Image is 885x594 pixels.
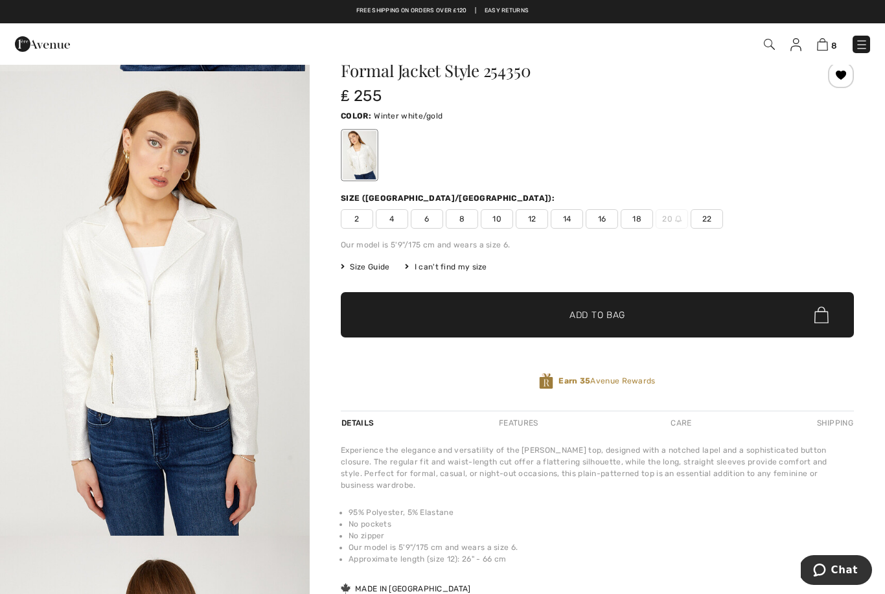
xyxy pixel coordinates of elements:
[656,209,688,229] span: 20
[817,36,837,52] a: 8
[341,239,854,251] div: Our model is 5'9"/175 cm and wears a size 6.
[341,192,557,204] div: Size ([GEOGRAPHIC_DATA]/[GEOGRAPHIC_DATA]):
[349,507,854,518] li: 95% Polyester, 5% Elastane
[660,411,702,435] div: Care
[343,131,376,179] div: Winter white/gold
[349,553,854,565] li: Approximate length (size 12): 26" - 66 cm
[341,292,854,337] button: Add to Bag
[341,209,373,229] span: 2
[817,38,828,51] img: Shopping Bag
[341,444,854,491] div: Experience the elegance and versatility of the [PERSON_NAME] top, designed with a notched lapel a...
[488,411,549,435] div: Features
[814,411,854,435] div: Shipping
[405,261,487,273] div: I can't find my size
[349,530,854,542] li: No zipper
[341,62,768,79] h1: Formal Jacket Style 254350
[349,518,854,530] li: No pockets
[539,372,553,390] img: Avenue Rewards
[855,38,868,51] img: Menu
[790,38,801,51] img: My Info
[374,111,442,120] span: Winter white/gold
[801,555,872,588] iframe: Opens a widget where you can chat to one of our agents
[516,209,548,229] span: 12
[764,39,775,50] img: Search
[376,209,408,229] span: 4
[691,209,723,229] span: 22
[341,261,389,273] span: Size Guide
[485,6,529,16] a: Easy Returns
[481,209,513,229] span: 10
[341,111,371,120] span: Color:
[15,37,70,49] a: 1ère Avenue
[446,209,478,229] span: 8
[621,209,653,229] span: 18
[675,216,682,222] img: ring-m.svg
[558,375,655,387] span: Avenue Rewards
[15,31,70,57] img: 1ère Avenue
[551,209,583,229] span: 14
[558,376,590,385] strong: Earn 35
[411,209,443,229] span: 6
[356,6,467,16] a: Free shipping on orders over ₤120
[475,6,476,16] span: |
[569,308,625,322] span: Add to Bag
[341,87,382,105] span: ₤ 255
[349,542,854,553] li: Our model is 5'9"/175 cm and wears a size 6.
[586,209,618,229] span: 16
[814,306,829,323] img: Bag.svg
[341,411,377,435] div: Details
[831,41,837,51] span: 8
